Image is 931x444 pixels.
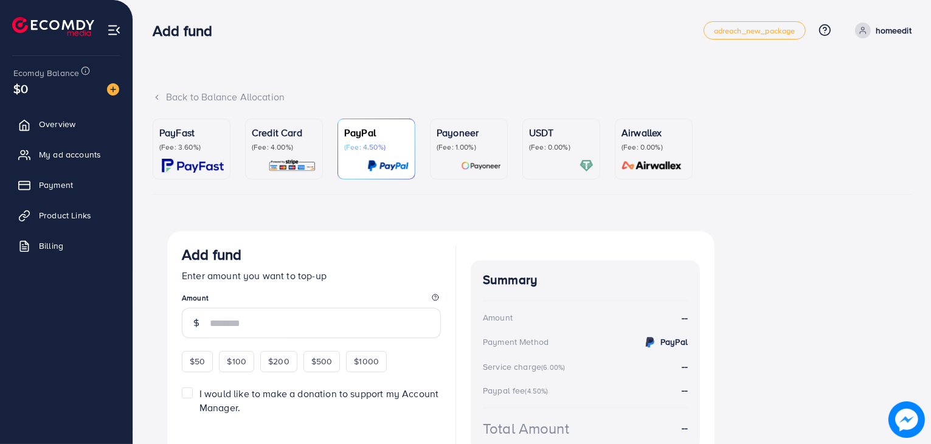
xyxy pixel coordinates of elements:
span: $500 [311,355,333,367]
img: card [618,159,686,173]
img: menu [107,23,121,37]
img: card [268,159,316,173]
span: Product Links [39,209,91,221]
span: Billing [39,240,63,252]
p: Credit Card [252,125,316,140]
p: PayFast [159,125,224,140]
img: credit [643,335,657,350]
a: adreach_new_package [704,21,806,40]
strong: -- [682,311,688,325]
span: $50 [190,355,205,367]
small: (6.00%) [541,362,565,372]
img: card [580,159,594,173]
h4: Summary [483,272,688,288]
p: (Fee: 4.50%) [344,142,409,152]
h3: Add fund [182,246,241,263]
div: Total Amount [483,418,569,439]
a: Payment [9,173,123,197]
legend: Amount [182,293,441,308]
p: PayPal [344,125,409,140]
span: adreach_new_package [714,27,795,35]
h3: Add fund [153,22,222,40]
span: $100 [227,355,246,367]
div: Service charge [483,361,569,373]
a: Product Links [9,203,123,227]
p: homeedit [876,23,912,38]
div: Amount [483,311,513,324]
span: Ecomdy Balance [13,67,79,79]
p: Payoneer [437,125,501,140]
strong: -- [682,359,688,373]
strong: PayPal [660,336,688,348]
p: (Fee: 4.00%) [252,142,316,152]
span: My ad accounts [39,148,101,161]
div: Paypal fee [483,384,552,397]
p: (Fee: 0.00%) [529,142,594,152]
img: image [107,83,119,95]
span: I would like to make a donation to support my Account Manager. [199,387,438,414]
p: Airwallex [621,125,686,140]
small: (4.50%) [525,386,549,396]
img: image [889,402,925,438]
p: USDT [529,125,594,140]
img: card [162,159,224,173]
strong: -- [682,421,688,435]
div: Back to Balance Allocation [153,90,912,104]
a: Overview [9,112,123,136]
strong: -- [682,383,688,397]
img: card [367,159,409,173]
span: $1000 [354,355,379,367]
p: Enter amount you want to top-up [182,268,441,283]
span: $0 [13,80,28,97]
p: (Fee: 0.00%) [621,142,686,152]
span: Overview [39,118,75,130]
div: Payment Method [483,336,549,348]
p: (Fee: 1.00%) [437,142,501,152]
p: (Fee: 3.60%) [159,142,224,152]
a: My ad accounts [9,142,123,167]
a: Billing [9,234,123,258]
a: homeedit [850,23,912,38]
img: card [461,159,501,173]
span: Payment [39,179,73,191]
span: $200 [268,355,289,367]
img: logo [12,17,94,36]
